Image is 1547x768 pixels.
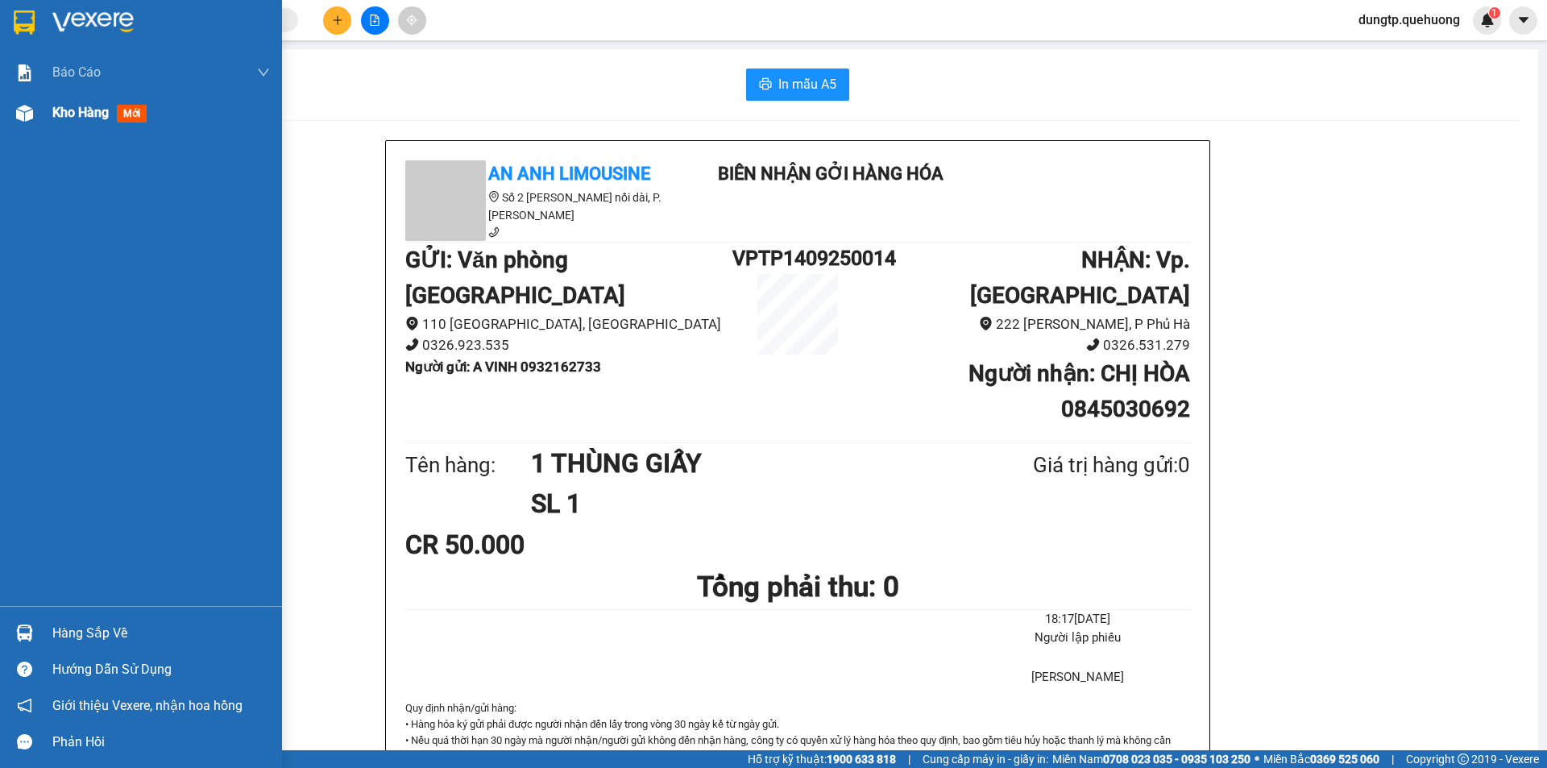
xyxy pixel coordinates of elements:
b: An Anh Limousine [488,164,650,184]
span: environment [405,317,419,330]
span: environment [488,191,500,202]
b: GỬI : Văn phòng [GEOGRAPHIC_DATA] [405,247,625,309]
p: • Nếu quá thời hạn 30 ngày mà người nhận/người gửi không đến nhận hàng, công ty có quyền xử lý hà... [405,733,1190,766]
h1: Tổng phải thu: 0 [405,565,1190,609]
li: 0326.531.279 [863,334,1190,356]
h1: 1 THÙNG GIẤY [531,443,955,484]
strong: 0369 525 060 [1310,753,1379,766]
button: printerIn mẫu A5 [746,68,849,101]
span: environment [979,317,993,330]
button: plus [323,6,351,35]
span: printer [759,77,772,93]
li: 0326.923.535 [405,334,732,356]
button: aim [398,6,426,35]
button: file-add [361,6,389,35]
li: 18:17[DATE] [965,610,1190,629]
span: file-add [369,15,380,26]
li: Người lập phiếu [965,629,1190,648]
b: Biên nhận gởi hàng hóa [718,164,944,184]
div: Tên hàng: [405,449,531,482]
div: Phản hồi [52,730,270,754]
span: phone [1086,338,1100,351]
span: plus [332,15,343,26]
img: logo-vxr [14,10,35,35]
span: notification [17,698,32,713]
li: [PERSON_NAME] [965,668,1190,687]
span: Cung cấp máy in - giấy in: [923,750,1048,768]
span: 1 [1491,7,1497,19]
span: question-circle [17,662,32,677]
span: Miền Nam [1052,750,1250,768]
li: 110 [GEOGRAPHIC_DATA], [GEOGRAPHIC_DATA] [405,313,732,335]
div: CR 50.000 [405,525,664,565]
span: ⚪️ [1255,756,1259,762]
p: • Hàng hóa ký gửi phải được người nhận đến lấy trong vòng 30 ngày kể từ ngày gửi. [405,716,1190,733]
span: Kho hàng [52,105,109,120]
div: Giá trị hàng gửi: 0 [955,449,1190,482]
span: phone [405,338,419,351]
div: Hàng sắp về [52,621,270,646]
div: Hướng dẫn sử dụng [52,658,270,682]
li: Số 2 [PERSON_NAME] nối dài, P. [PERSON_NAME] [405,189,695,224]
li: 222 [PERSON_NAME], P Phủ Hà [863,313,1190,335]
span: message [17,734,32,749]
span: Giới thiệu Vexere, nhận hoa hồng [52,695,243,716]
span: aim [406,15,417,26]
span: phone [488,226,500,238]
img: solution-icon [16,64,33,81]
h1: VPTP1409250014 [732,243,863,274]
sup: 1 [1489,7,1500,19]
h1: SL 1 [531,484,955,524]
button: caret-down [1509,6,1537,35]
span: down [257,66,270,79]
span: Hỗ trợ kỹ thuật: [748,750,896,768]
span: Báo cáo [52,62,101,82]
span: In mẫu A5 [778,74,836,94]
span: Miền Bắc [1263,750,1379,768]
span: | [908,750,910,768]
b: Người gửi : A VINH 0932162733 [405,359,601,375]
img: warehouse-icon [16,105,33,122]
img: warehouse-icon [16,625,33,641]
span: copyright [1458,753,1469,765]
b: NHẬN : Vp. [GEOGRAPHIC_DATA] [970,247,1190,309]
span: caret-down [1516,13,1531,27]
strong: 1900 633 818 [827,753,896,766]
span: | [1391,750,1394,768]
span: dungtp.quehuong [1346,10,1473,30]
img: icon-new-feature [1480,13,1495,27]
span: mới [117,105,147,122]
strong: 0708 023 035 - 0935 103 250 [1103,753,1250,766]
b: Người nhận : CHỊ HÒA 0845030692 [968,360,1190,422]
